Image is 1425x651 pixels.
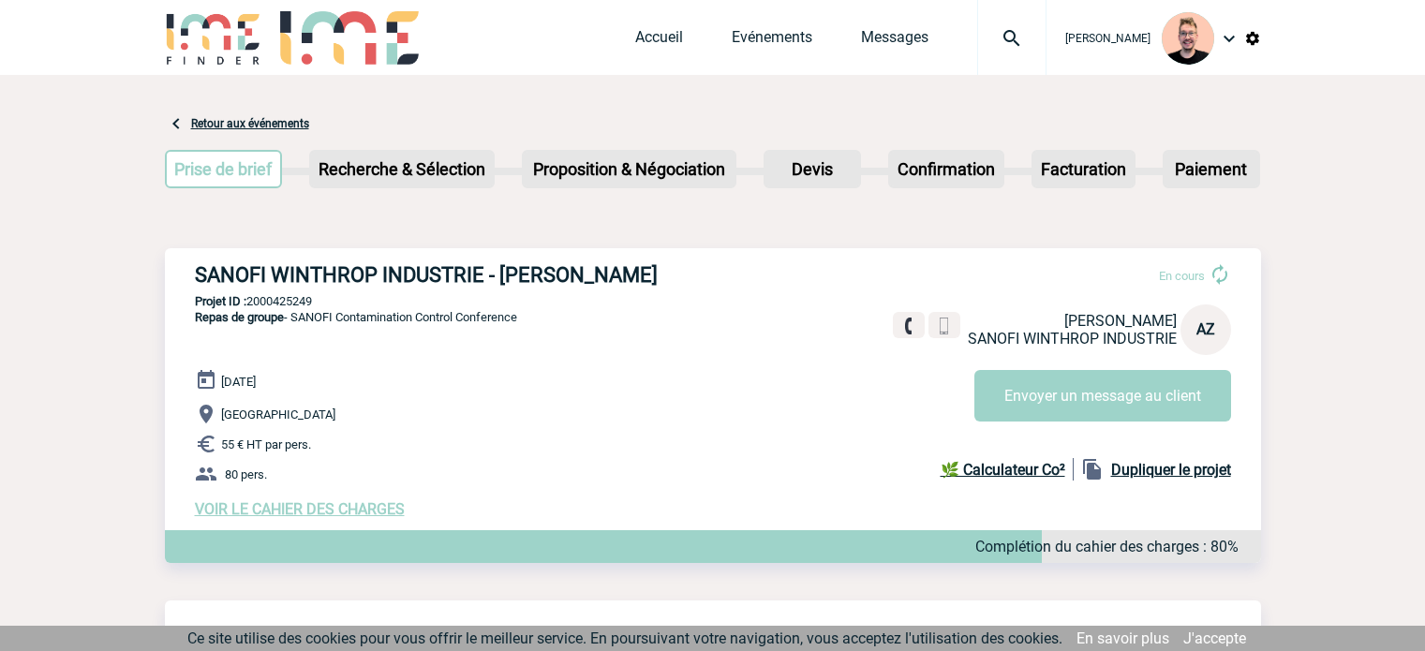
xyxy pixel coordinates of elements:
[165,294,1261,308] p: 2000425249
[732,28,812,54] a: Evénements
[936,318,953,334] img: portable.png
[900,318,917,334] img: fixe.png
[1162,12,1214,65] img: 129741-1.png
[1165,152,1258,186] p: Paiement
[1064,312,1177,330] span: [PERSON_NAME]
[1159,269,1205,283] span: En cours
[1081,458,1104,481] img: file_copy-black-24dp.png
[765,152,859,186] p: Devis
[974,370,1231,422] button: Envoyer un message au client
[1065,32,1150,45] span: [PERSON_NAME]
[635,28,683,54] a: Accueil
[1196,320,1215,338] span: AZ
[187,629,1062,647] span: Ce site utilise des cookies pour vous offrir le meilleur service. En poursuivant votre navigation...
[225,467,267,481] span: 80 pers.
[221,375,256,389] span: [DATE]
[890,152,1002,186] p: Confirmation
[221,407,335,422] span: [GEOGRAPHIC_DATA]
[191,117,309,130] a: Retour aux événements
[195,263,757,287] h3: SANOFI WINTHROP INDUSTRIE - [PERSON_NAME]
[311,152,493,186] p: Recherche & Sélection
[195,310,284,324] span: Repas de groupe
[195,310,517,324] span: - SANOFI Contamination Control Conference
[941,461,1065,479] b: 🌿 Calculateur Co²
[195,294,246,308] b: Projet ID :
[195,500,405,518] a: VOIR LE CAHIER DES CHARGES
[941,458,1074,481] a: 🌿 Calculateur Co²
[968,330,1177,348] span: SANOFI WINTHROP INDUSTRIE
[1183,629,1246,647] a: J'accepte
[1076,629,1169,647] a: En savoir plus
[165,11,262,65] img: IME-Finder
[1033,152,1134,186] p: Facturation
[221,437,311,451] span: 55 € HT par pers.
[524,152,735,186] p: Proposition & Négociation
[861,28,928,54] a: Messages
[167,152,281,186] p: Prise de brief
[1111,461,1231,479] b: Dupliquer le projet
